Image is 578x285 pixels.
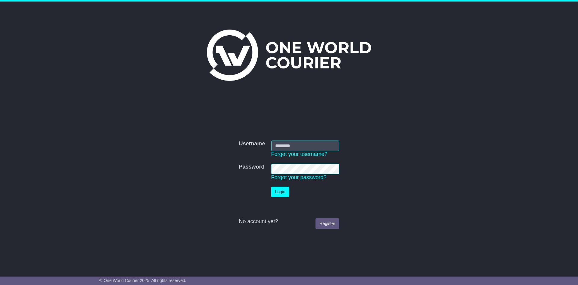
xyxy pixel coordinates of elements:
button: Login [271,187,289,197]
label: Username [239,141,265,147]
img: One World [207,30,371,81]
a: Forgot your password? [271,174,327,180]
a: Register [315,218,339,229]
span: © One World Courier 2025. All rights reserved. [99,278,186,283]
a: Forgot your username? [271,151,328,157]
div: No account yet? [239,218,339,225]
label: Password [239,164,264,170]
